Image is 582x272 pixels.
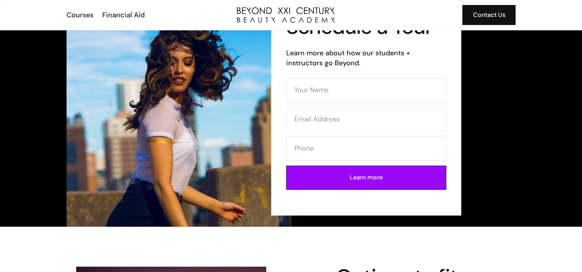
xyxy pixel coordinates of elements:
[67,10,93,20] div: Courses
[97,10,148,20] a: Financial Aid
[462,5,515,25] a: Contact Us
[473,10,505,20] div: Contact Us
[286,48,446,68] h6: Learn more about how our students + instructors go Beyond.
[286,78,446,195] form: Contact Form
[286,136,446,161] input: Phone
[286,78,446,102] input: Your Name
[286,107,446,131] input: Email Address
[102,10,145,20] div: Financial Aid
[286,166,446,190] input: Learn more
[237,7,335,23] a: home
[286,17,446,37] h1: Schedule a Tour
[62,10,97,20] a: Courses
